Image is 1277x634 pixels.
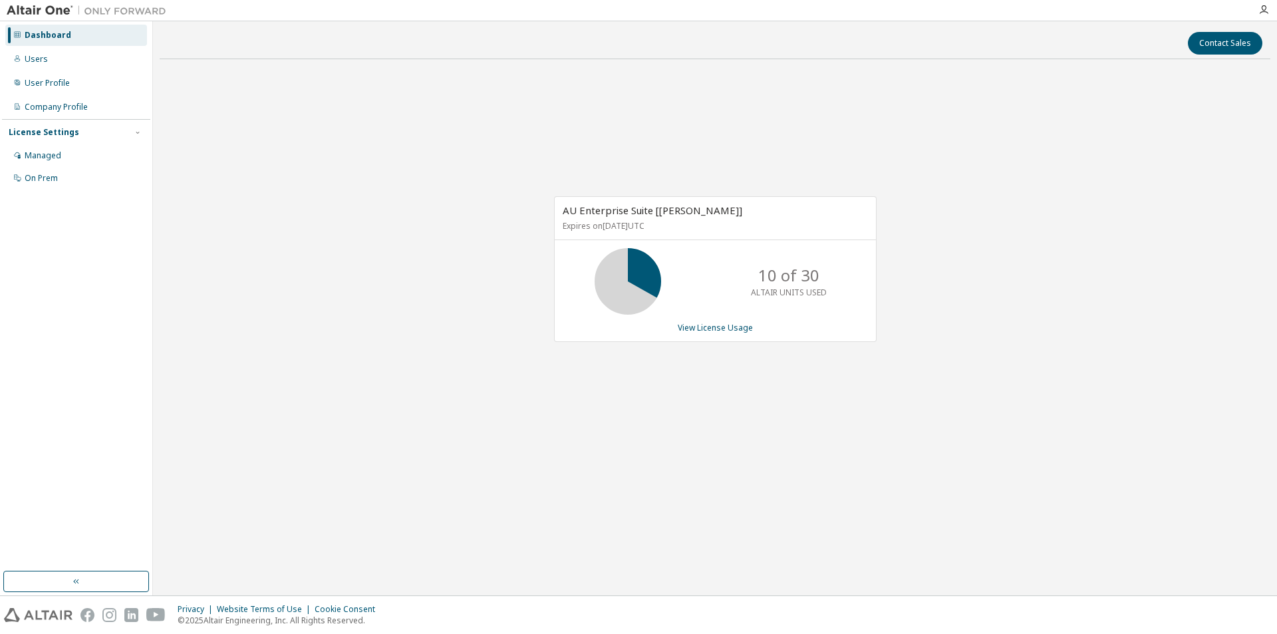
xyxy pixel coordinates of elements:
div: Website Terms of Use [217,604,315,615]
div: Company Profile [25,102,88,112]
button: Contact Sales [1188,32,1262,55]
img: instagram.svg [102,608,116,622]
div: On Prem [25,173,58,184]
a: View License Usage [678,322,753,333]
div: User Profile [25,78,70,88]
p: ALTAIR UNITS USED [751,287,827,298]
img: facebook.svg [80,608,94,622]
div: Dashboard [25,30,71,41]
img: Altair One [7,4,173,17]
img: altair_logo.svg [4,608,72,622]
div: Users [25,54,48,65]
span: AU Enterprise Suite [[PERSON_NAME]] [563,204,742,217]
p: © 2025 Altair Engineering, Inc. All Rights Reserved. [178,615,383,626]
p: 10 of 30 [758,264,819,287]
div: License Settings [9,127,79,138]
p: Expires on [DATE] UTC [563,220,865,232]
img: youtube.svg [146,608,166,622]
div: Privacy [178,604,217,615]
div: Managed [25,150,61,161]
div: Cookie Consent [315,604,383,615]
img: linkedin.svg [124,608,138,622]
